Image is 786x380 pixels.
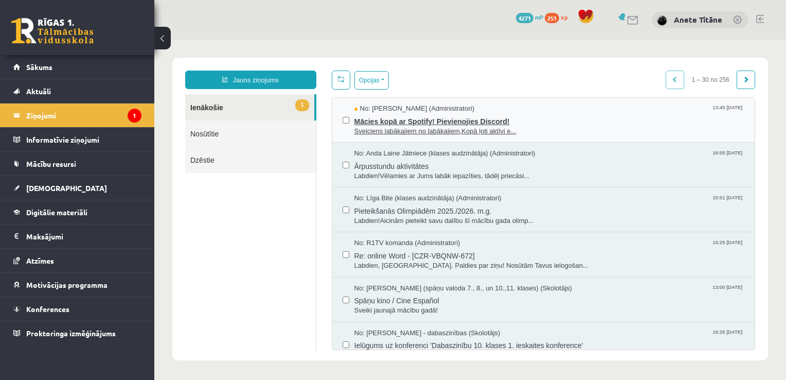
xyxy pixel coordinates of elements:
[200,266,591,276] span: Sveiki jaunajā mācību gadā!
[31,81,162,107] a: Nosūtītie
[13,224,141,248] a: Maksājumi
[26,103,141,127] legend: Ziņojumi
[200,221,591,231] span: Labdien, [GEOGRAPHIC_DATA]. Paldies par ziņu! Nosūtām Tavus ielogošan...
[13,297,141,321] a: Konferences
[26,256,54,265] span: Atzīmes
[556,154,590,162] span: 15:51 [DATE]
[11,18,94,44] a: Rīgas 1. Tālmācības vidusskola
[200,109,591,141] a: No: Anda Laine Jātniece (klases audzinātāja) (Administratori) 16:55 [DATE] Ārpusstundu aktivitāte...
[556,244,590,252] span: 13:00 [DATE]
[26,183,107,193] span: [DEMOGRAPHIC_DATA]
[200,64,591,96] a: No: [PERSON_NAME] (Administratori) 13:45 [DATE] Mācies kopā ar Spotify! Pievienojies Discord! Sve...
[200,74,591,87] span: Mācies kopā ar Spotify! Pievienojies Discord!
[13,128,141,151] a: Informatīvie ziņojumi
[13,55,141,79] a: Sākums
[530,31,583,49] span: 1 – 30 no 256
[200,199,306,209] span: No: R1TV komanda (Administratori)
[200,109,381,119] span: No: Anda Laine Jātniece (klases audzinātāja) (Administratori)
[200,132,591,142] span: Labdien!Vēlamies ar Jums labāk iepazīties, tādēļ priecāsi...
[516,13,543,21] a: 4271 mP
[141,60,154,72] span: 1
[556,199,590,206] span: 15:25 [DATE]
[200,244,418,254] span: No: [PERSON_NAME] (spāņu valoda 7., 8., un 10.,11. klases) (Skolotājs)
[13,321,141,345] a: Proktoringa izmēģinājums
[200,289,591,321] a: No: [PERSON_NAME] - dabaszinības (Skolotājs) 16:26 [DATE] Ielūgums uz konferenci 'Dabaszinību 10....
[556,289,590,297] span: 16:26 [DATE]
[535,13,543,21] span: mP
[200,289,346,299] span: No: [PERSON_NAME] - dabaszinības (Skolotājs)
[26,280,108,289] span: Motivācijas programma
[31,31,162,49] a: Jauns ziņojums
[13,176,141,200] a: [DEMOGRAPHIC_DATA]
[200,177,591,186] span: Labdien!Aicinām pieteikt savu dalību šī mācību gada olimp...
[516,13,533,23] span: 4271
[26,87,51,96] span: Aktuāli
[556,109,590,117] span: 16:55 [DATE]
[26,159,76,168] span: Mācību resursi
[13,103,141,127] a: Ziņojumi1
[31,107,162,133] a: Dzēstie
[545,13,573,21] a: 251 xp
[200,244,591,276] a: No: [PERSON_NAME] (spāņu valoda 7., 8., un 10.,11. klases) (Skolotājs) 13:00 [DATE] Spāņu kino / ...
[13,79,141,103] a: Aktuāli
[26,128,141,151] legend: Informatīvie ziņojumi
[26,304,69,314] span: Konferences
[200,298,591,311] span: Ielūgums uz konferenci 'Dabaszinību 10. klases 1. ieskaites konference'
[13,152,141,176] a: Mācību resursi
[26,62,52,72] span: Sākums
[31,55,160,81] a: 1Ienākošie
[657,15,667,26] img: Anete Titāne
[200,64,320,74] span: No: [PERSON_NAME] (Administratori)
[26,329,116,338] span: Proktoringa izmēģinājums
[13,200,141,224] a: Digitālie materiāli
[545,13,559,23] span: 251
[200,154,591,186] a: No: Līga Bite (klases audzinātāja) (Administratori) 15:51 [DATE] Pieteikšanās Olimpiādēm 2025./20...
[556,64,590,72] span: 13:45 [DATE]
[200,253,591,266] span: Spāņu kino / Cine Español
[674,14,722,25] a: Anete Titāne
[200,164,591,177] span: Pieteikšanās Olimpiādēm 2025./2026. m.g.
[128,109,141,123] i: 1
[200,119,591,132] span: Ārpusstundu aktivitātes
[200,199,591,231] a: No: R1TV komanda (Administratori) 15:25 [DATE] Re: online Word - [CZR-VBQNW-672] Labdien, [GEOGRA...
[200,87,591,97] span: Sveiciens labākajiem no labākajiem,Kopā ļoti aktīvi e...
[200,154,347,164] span: No: Līga Bite (klases audzinātāja) (Administratori)
[561,13,567,21] span: xp
[200,209,591,221] span: Re: online Word - [CZR-VBQNW-672]
[26,208,87,217] span: Digitālie materiāli
[13,273,141,297] a: Motivācijas programma
[26,224,141,248] legend: Maksājumi
[200,31,235,50] button: Opcijas
[13,249,141,272] a: Atzīmes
